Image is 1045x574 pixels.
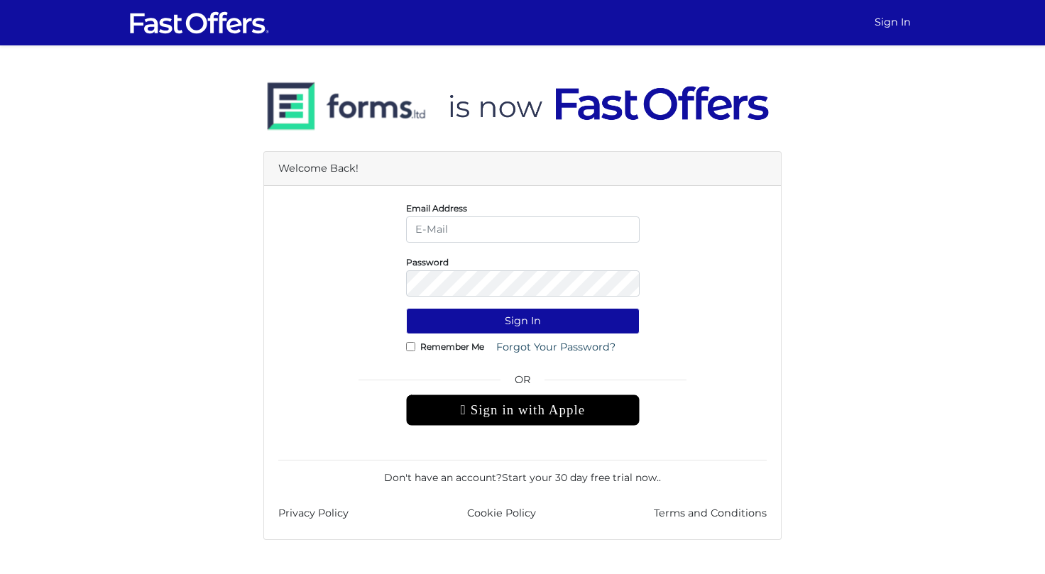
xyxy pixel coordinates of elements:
div: Welcome Back! [264,152,781,186]
div: Don't have an account? . [278,460,767,485]
label: Email Address [406,206,467,210]
a: Cookie Policy [467,505,536,521]
span: OR [406,372,640,394]
a: Start your 30 day free trial now. [502,471,659,484]
a: Forgot Your Password? [487,334,625,360]
div: Sign in with Apple [406,394,640,426]
a: Terms and Conditions [654,505,767,521]
a: Sign In [869,9,917,36]
label: Password [406,260,449,264]
label: Remember Me [420,345,484,348]
a: Privacy Policy [278,505,349,521]
input: E-Mail [406,216,640,243]
button: Sign In [406,308,640,334]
